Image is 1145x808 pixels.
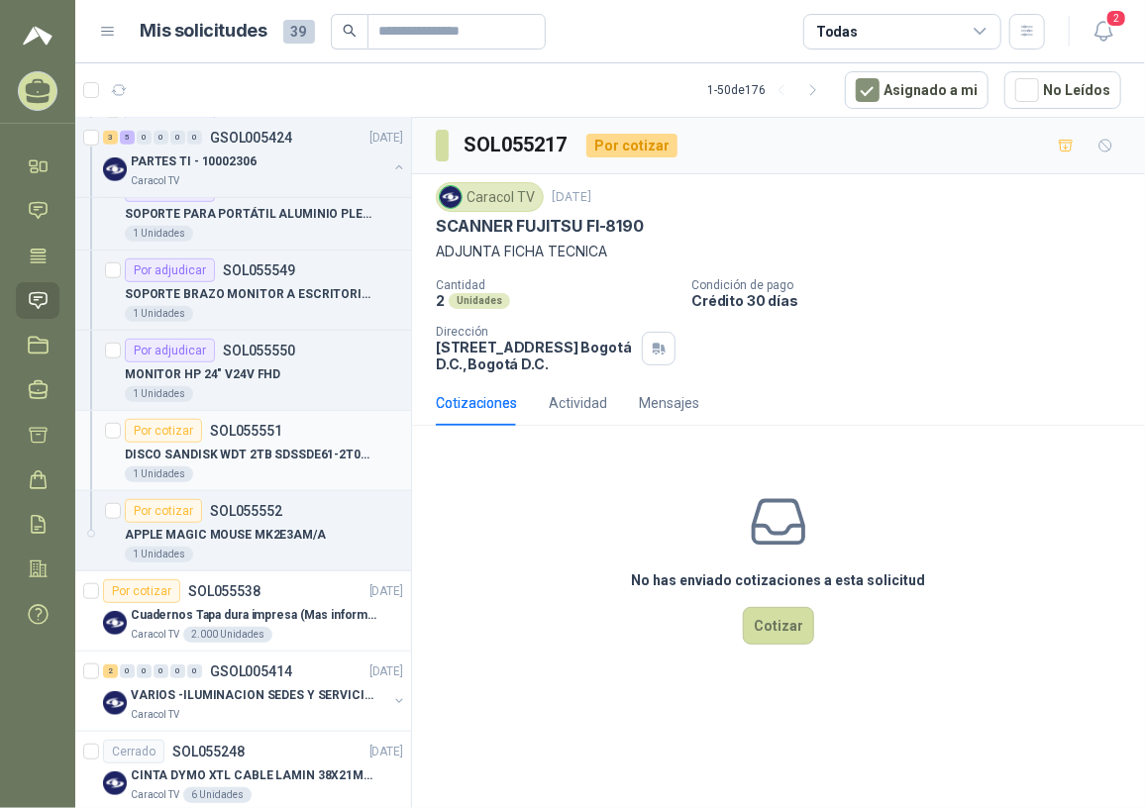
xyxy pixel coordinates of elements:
p: Cantidad [436,278,676,292]
p: CINTA DYMO XTL CABLE LAMIN 38X21MMBLANCO [131,766,377,785]
p: SOPORTE BRAZO MONITOR A ESCRITORIO NBF80 [125,285,371,304]
button: Asignado a mi [845,71,989,109]
a: Por adjudicarSOL055549SOPORTE BRAZO MONITOR A ESCRITORIO NBF801 Unidades [75,251,411,331]
div: 0 [170,664,185,678]
p: VARIOS -ILUMINACION SEDES Y SERVICIOS [131,686,377,705]
div: Cotizaciones [436,392,517,414]
a: 2 0 0 0 0 0 GSOL005414[DATE] Company LogoVARIOS -ILUMINACION SEDES Y SERVICIOSCaracol TV [103,659,407,723]
span: 39 [283,20,315,44]
div: Caracol TV [436,182,544,212]
p: SOL055550 [223,344,295,357]
div: Todas [816,21,858,43]
p: SOL055549 [223,263,295,277]
p: Crédito 30 días [691,292,1137,309]
span: search [343,24,357,38]
div: 0 [187,131,202,145]
p: Caracol TV [131,173,179,189]
p: Caracol TV [131,707,179,723]
div: 5 [120,131,135,145]
div: Por cotizar [125,419,202,443]
a: Por cotizarSOL055552APPLE MAGIC MOUSE MK2E3AM/A1 Unidades [75,491,411,571]
div: Por adjudicar [125,339,215,362]
p: Condición de pago [691,278,1137,292]
p: ADJUNTA FICHA TECNICA [436,241,1121,262]
div: Cerrado [103,740,164,763]
p: GSOL005414 [210,664,292,678]
button: Cotizar [743,607,814,645]
p: SOL055538 [188,584,260,598]
div: Mensajes [639,392,699,414]
div: 0 [154,131,168,145]
span: 2 [1105,9,1127,28]
img: Company Logo [103,157,127,181]
p: MONITOR HP 24" V24V FHD [125,365,280,384]
p: 2 [436,292,445,309]
p: PARTES TI - 10002306 [131,152,257,171]
p: Caracol TV [131,627,179,643]
div: Por cotizar [586,134,677,157]
p: [DATE] [369,743,403,761]
p: [DATE] [369,662,403,681]
a: 3 5 0 0 0 0 GSOL005424[DATE] Company LogoPARTES TI - 10002306Caracol TV [103,126,407,189]
a: Por adjudicarSOL055548SOPORTE PARA PORTÁTIL ALUMINIO PLEGABLE1 Unidades [75,170,411,251]
div: 0 [137,131,152,145]
a: Por cotizarSOL055551DISCO SANDISK WDT 2TB SDSSDE61-2T00-G251 Unidades [75,411,411,491]
p: SOPORTE PARA PORTÁTIL ALUMINIO PLEGABLE [125,205,371,224]
p: SOL055551 [210,424,282,438]
h1: Mis solicitudes [141,17,267,46]
div: 0 [187,664,202,678]
img: Company Logo [103,691,127,715]
p: GSOL005424 [210,131,292,145]
img: Company Logo [103,611,127,635]
div: 2 [103,664,118,678]
div: 0 [120,664,135,678]
h3: SOL055217 [465,130,571,160]
p: APPLE MAGIC MOUSE MK2E3AM/A [125,526,326,545]
img: Logo peakr [23,24,52,48]
div: Actividad [549,392,607,414]
p: DISCO SANDISK WDT 2TB SDSSDE61-2T00-G25 [125,446,371,464]
button: No Leídos [1004,71,1121,109]
img: Company Logo [103,771,127,795]
div: 1 Unidades [125,306,193,322]
div: 0 [137,664,152,678]
p: Cuadernos Tapa dura impresa (Mas informacion en el adjunto) [131,606,377,625]
p: SOL055552 [210,504,282,518]
a: Por adjudicarSOL055550MONITOR HP 24" V24V FHD1 Unidades [75,331,411,411]
h3: No has enviado cotizaciones a esta solicitud [632,569,926,591]
div: Por cotizar [103,579,180,603]
div: Unidades [449,293,510,309]
div: Por adjudicar [125,258,215,282]
div: 0 [170,131,185,145]
div: 1 Unidades [125,466,193,482]
div: 2.000 Unidades [183,627,272,643]
div: 1 Unidades [125,226,193,242]
p: SCANNER FUJITSU FI-8190 [436,216,644,237]
button: 2 [1086,14,1121,50]
p: [DATE] [552,188,591,207]
p: [DATE] [369,582,403,601]
p: Dirección [436,325,634,339]
p: SOL055248 [172,745,245,758]
div: 6 Unidades [183,787,252,803]
img: Company Logo [440,186,462,208]
div: 0 [154,664,168,678]
div: 1 Unidades [125,386,193,402]
div: 3 [103,131,118,145]
p: [DATE] [369,129,403,148]
div: 1 - 50 de 176 [707,74,829,106]
p: [STREET_ADDRESS] Bogotá D.C. , Bogotá D.C. [436,339,634,372]
div: Por cotizar [125,499,202,523]
p: Caracol TV [131,787,179,803]
a: Por cotizarSOL055538[DATE] Company LogoCuadernos Tapa dura impresa (Mas informacion en el adjunto... [75,571,411,652]
div: 1 Unidades [125,547,193,562]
